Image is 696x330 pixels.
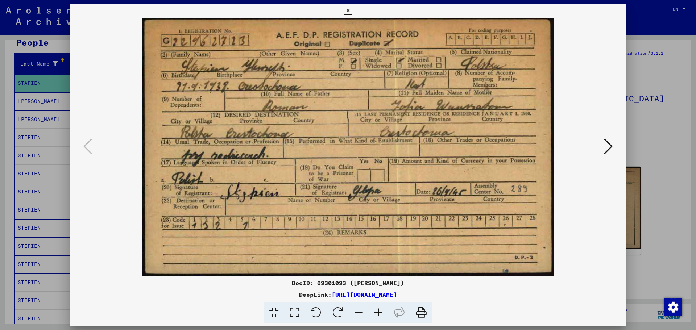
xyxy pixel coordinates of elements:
img: 001.jpg [94,18,602,276]
div: DocID: 69301093 ([PERSON_NAME]) [70,279,626,287]
img: Zustimmung ändern [664,298,682,316]
div: DeepLink: [70,290,626,299]
a: [URL][DOMAIN_NAME] [332,291,397,298]
div: Zustimmung ändern [664,298,681,316]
